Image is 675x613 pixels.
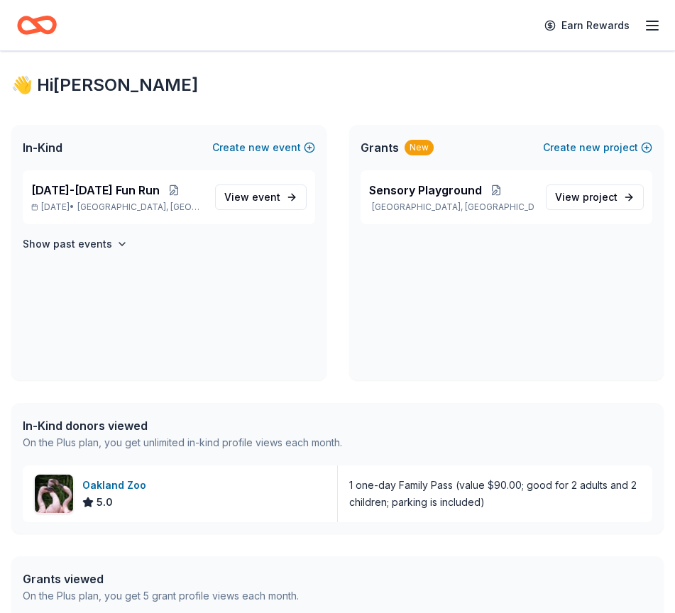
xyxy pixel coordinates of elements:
div: 👋 Hi [PERSON_NAME] [11,74,664,96]
a: View project [546,184,644,210]
button: Createnewevent [212,139,315,156]
span: new [579,139,600,156]
span: In-Kind [23,139,62,156]
a: View event [215,184,307,210]
span: project [583,191,618,203]
a: Earn Rewards [536,13,638,38]
p: [DATE] • [31,201,204,213]
div: On the Plus plan, you get unlimited in-kind profile views each month. [23,434,342,451]
button: Show past events [23,236,128,253]
span: Grants [361,139,399,156]
span: View [224,189,280,206]
div: On the Plus plan, you get 5 grant profile views each month. [23,587,299,604]
div: In-Kind donors viewed [23,417,342,434]
span: [GEOGRAPHIC_DATA], [GEOGRAPHIC_DATA] [77,201,204,213]
button: Createnewproject [543,139,652,156]
p: [GEOGRAPHIC_DATA], [GEOGRAPHIC_DATA] [369,201,535,213]
a: Home [17,9,57,42]
div: 1 one-day Family Pass (value $90.00; good for 2 adults and 2 children; parking is included) [349,477,642,511]
span: Sensory Playground [369,182,482,199]
span: View [555,189,618,206]
h4: Show past events [23,236,112,253]
div: Grants viewed [23,570,299,587]
span: [DATE]-[DATE] Fun Run [31,182,160,199]
div: Oakland Zoo [82,477,152,494]
span: new [248,139,270,156]
span: 5.0 [97,494,113,511]
div: New [405,140,434,155]
span: event [252,191,280,203]
img: Image for Oakland Zoo [35,475,73,513]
